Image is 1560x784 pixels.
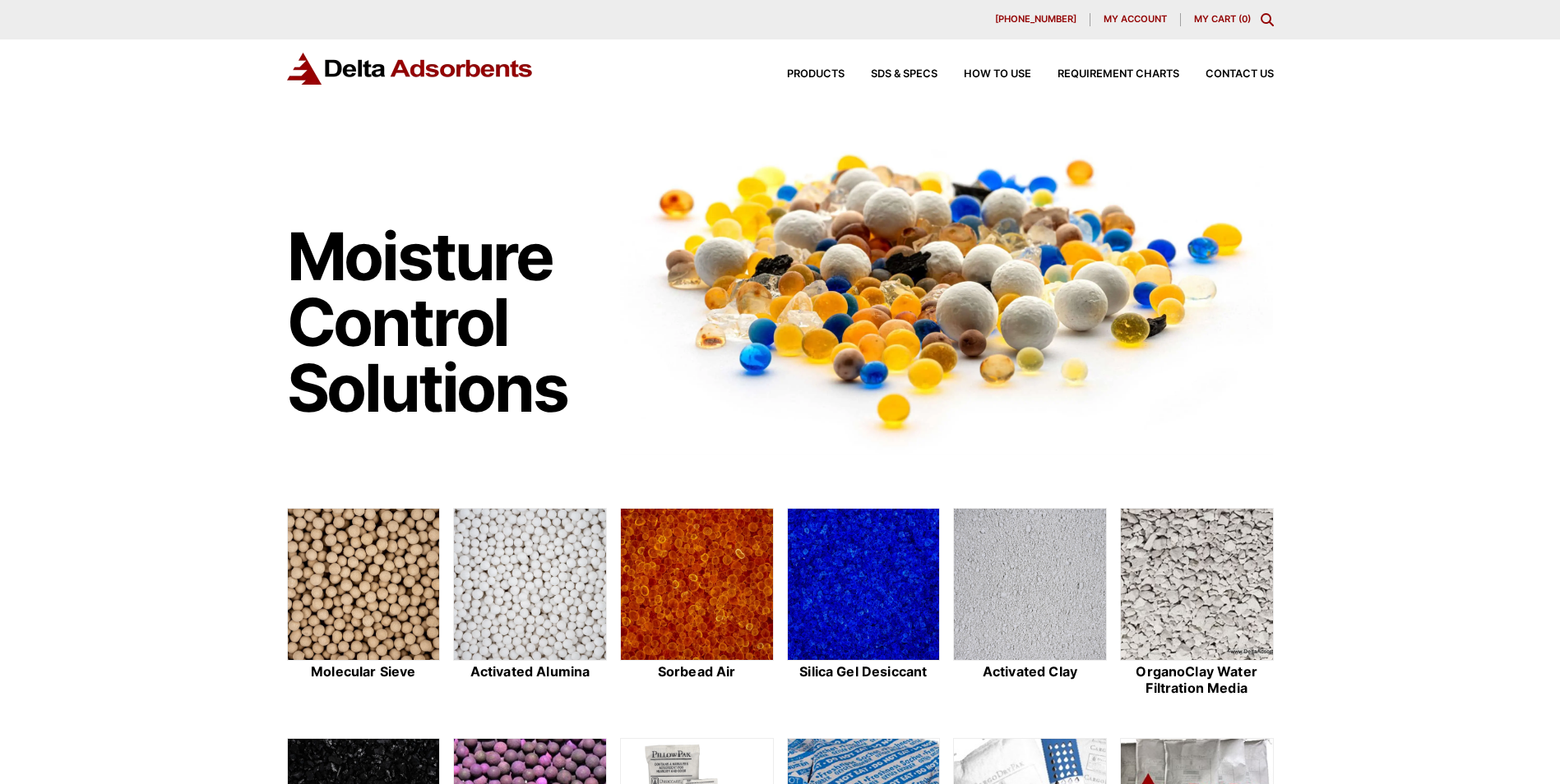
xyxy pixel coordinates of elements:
[1120,664,1274,695] h2: OrganoClay Water Filtration Media
[620,664,774,680] h2: Sorbead Air
[995,15,1076,24] span: [PHONE_NUMBER]
[871,69,937,80] span: SDS & SPECS
[1194,13,1251,25] a: My Cart (0)
[1031,69,1179,80] a: Requirement Charts
[953,664,1107,680] h2: Activated Clay
[1120,508,1274,699] a: OrganoClay Water Filtration Media
[287,53,534,85] img: Delta Adsorbents
[1090,13,1181,26] a: My account
[787,69,845,80] span: Products
[287,664,441,680] h2: Molecular Sieve
[1179,69,1274,80] a: Contact Us
[982,13,1090,26] a: [PHONE_NUMBER]
[761,69,845,80] a: Products
[937,69,1031,80] a: How to Use
[964,69,1031,80] span: How to Use
[620,124,1274,455] img: Image
[453,508,607,699] a: Activated Alumina
[287,508,441,699] a: Molecular Sieve
[845,69,937,80] a: SDS & SPECS
[1242,13,1248,25] span: 0
[1206,69,1274,80] span: Contact Us
[953,508,1107,699] a: Activated Clay
[1104,15,1167,24] span: My account
[787,664,941,680] h2: Silica Gel Desiccant
[1058,69,1179,80] span: Requirement Charts
[620,508,774,699] a: Sorbead Air
[1261,13,1274,26] div: Toggle Modal Content
[287,224,604,421] h1: Moisture Control Solutions
[787,508,941,699] a: Silica Gel Desiccant
[453,664,607,680] h2: Activated Alumina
